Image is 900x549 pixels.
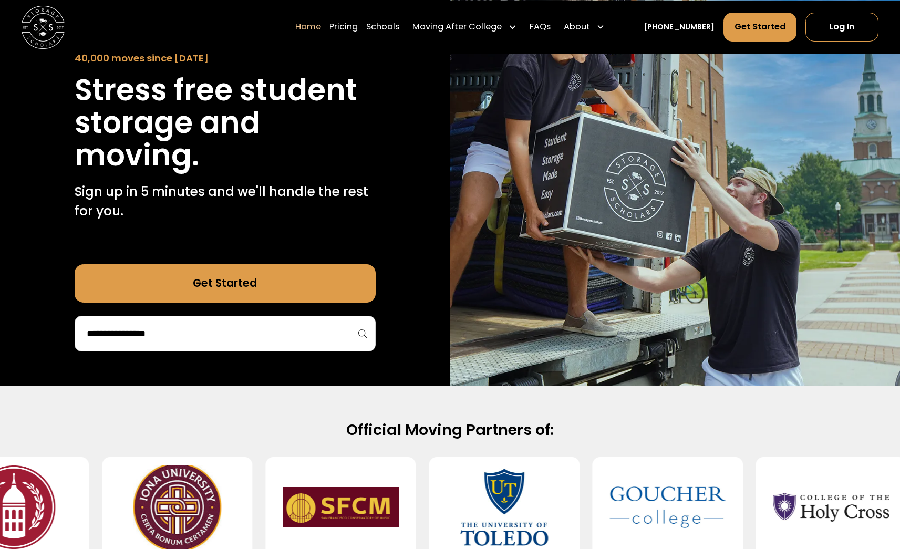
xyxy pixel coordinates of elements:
[609,465,726,548] img: Goucher College
[408,12,521,42] div: Moving After College
[530,12,551,42] a: FAQs
[106,420,794,440] h2: Official Moving Partners of:
[283,465,399,548] img: San Francisco Conservatory of Music
[329,12,358,42] a: Pricing
[446,465,562,548] img: University of Toledo
[412,20,502,34] div: Moving After College
[723,13,797,42] a: Get Started
[119,465,235,548] img: Iona University
[75,74,376,172] h1: Stress free student storage and moving.
[75,182,376,221] p: Sign up in 5 minutes and we'll handle the rest for you.
[644,21,715,32] a: [PHONE_NUMBER]
[75,51,376,66] div: 40,000 moves since [DATE]
[366,12,399,42] a: Schools
[805,13,878,42] a: Log In
[560,12,609,42] div: About
[773,465,889,548] img: College of the Holy Cross
[295,12,321,42] a: Home
[564,20,590,34] div: About
[75,264,376,303] a: Get Started
[22,5,65,48] img: Storage Scholars main logo
[22,5,65,48] a: home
